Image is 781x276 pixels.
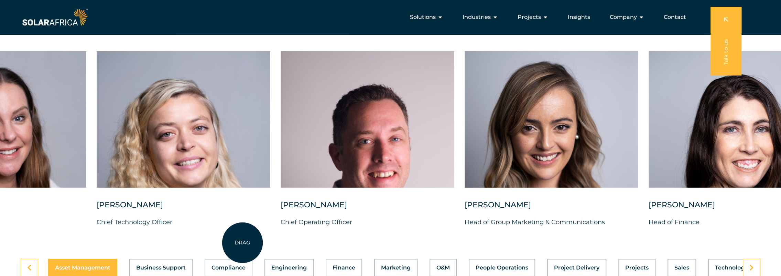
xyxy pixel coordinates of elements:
span: Finance [333,265,355,271]
span: Project Delivery [554,265,599,271]
span: Company [610,13,637,21]
a: Insights [568,13,590,21]
span: Asset Management [55,265,110,271]
span: Business Support [136,265,186,271]
p: Head of Group Marketing & Communications [465,217,638,227]
div: [PERSON_NAME] [97,200,270,217]
span: Engineering [271,265,307,271]
p: Chief Operating Officer [281,217,454,227]
span: Solutions [410,13,436,21]
span: O&M [436,265,450,271]
span: Sales [674,265,689,271]
span: Industries [463,13,491,21]
span: People Operations [476,265,528,271]
span: Projects [625,265,649,271]
nav: Menu [89,10,692,24]
span: Marketing [381,265,411,271]
p: Chief Technology Officer [97,217,270,227]
div: [PERSON_NAME] [281,200,454,217]
div: [PERSON_NAME] [465,200,638,217]
a: Contact [664,13,686,21]
span: Technology [715,265,748,271]
div: Menu Toggle [89,10,692,24]
span: Projects [518,13,541,21]
span: Compliance [211,265,246,271]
